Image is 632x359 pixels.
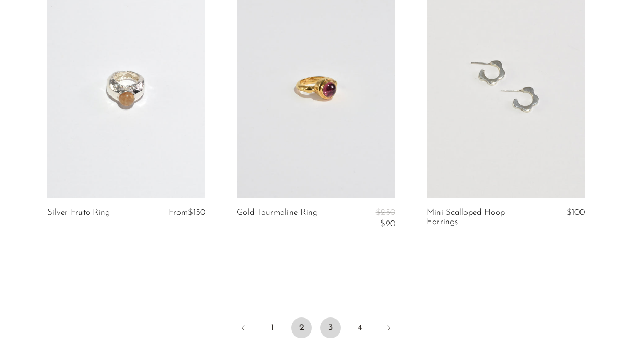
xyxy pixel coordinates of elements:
span: $250 [376,208,395,217]
a: Gold Tourmaline Ring [237,208,318,229]
a: 1 [262,317,283,338]
a: Silver Fruto Ring [47,208,110,217]
span: 2 [291,317,312,338]
a: Next [378,317,399,340]
a: Previous [233,317,254,340]
span: $90 [380,219,395,228]
a: Mini Scalloped Hoop Earrings [427,208,531,227]
span: $100 [567,208,585,217]
a: 4 [349,317,370,338]
a: 3 [320,317,341,338]
div: From [164,208,206,217]
span: $150 [188,208,205,217]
